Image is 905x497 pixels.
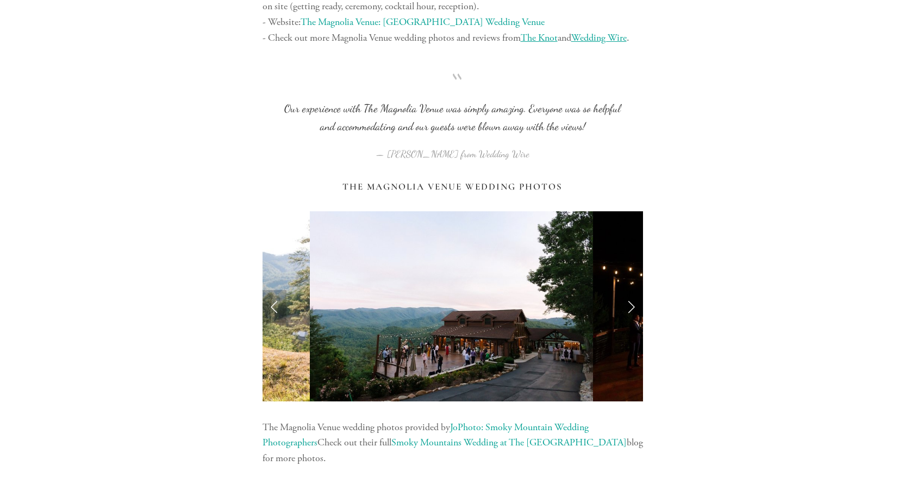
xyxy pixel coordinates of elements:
[391,436,627,449] a: Smoky Mountains Wedding at The [GEOGRAPHIC_DATA]
[301,16,545,28] a: The Magnolia Venue: [GEOGRAPHIC_DATA] Wedding Venue
[619,290,643,323] a: Next Slide
[280,136,626,163] figcaption: — [PERSON_NAME] from Wedding Wire
[310,211,593,401] img: Outdoor dance party at the magnolia venue near Asheville NC
[263,181,643,192] h3: The Magnolia Venue Wedding Photos
[521,32,558,44] a: The Knot
[263,290,286,323] a: Previous Slide
[263,420,643,467] p: The Magnolia Venue wedding photos provided by Check out their full blog for more photos.
[571,32,627,44] a: Wedding Wire
[593,211,880,401] img: Outdoor dance party at the magnolia wedding venue
[280,82,626,100] span: “
[280,82,626,136] blockquote: Our experience with The Magnolia Venue was simply amazing. Everyone was so helpful and accommodat...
